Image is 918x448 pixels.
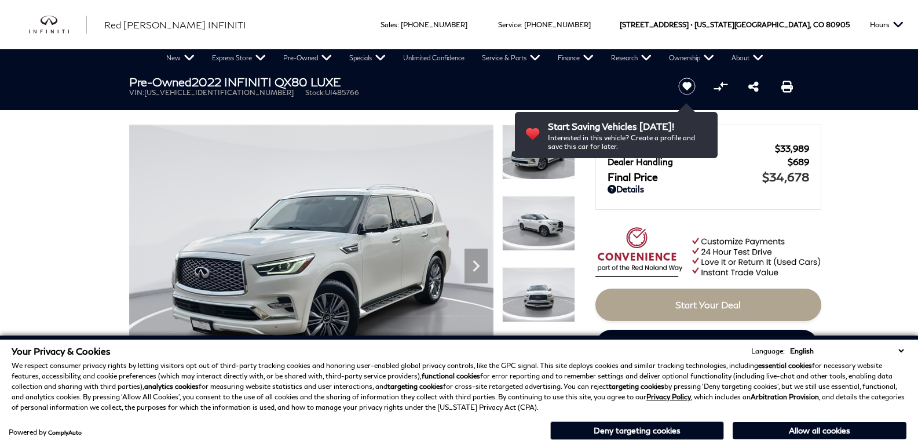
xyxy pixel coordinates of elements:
[758,361,812,370] strong: essential cookies
[595,330,818,362] a: Instant Trade Value
[608,156,788,167] span: Dealer Handling
[646,392,691,401] a: Privacy Policy
[498,20,521,29] span: Service
[502,196,575,251] img: Used 2022 Moonstone White INFINITI LUXE image 2
[394,49,473,67] a: Unlimited Confidence
[602,49,660,67] a: Research
[422,371,480,380] strong: functional cookies
[129,75,192,89] strong: Pre-Owned
[751,348,785,355] div: Language:
[751,392,819,401] strong: Arbitration Provision
[609,382,664,391] strong: targeting cookies
[9,429,82,436] div: Powered by
[502,267,575,322] img: Used 2022 Moonstone White INFINITI LUXE image 3
[203,49,275,67] a: Express Store
[387,382,443,391] strong: targeting cookies
[144,382,199,391] strong: analytics cookies
[465,249,488,283] div: Next
[608,143,775,154] span: Red [PERSON_NAME]
[608,156,809,167] a: Dealer Handling $689
[781,79,793,93] a: Print this Pre-Owned 2022 INFINITI QX80 LUXE
[733,422,906,439] button: Allow all cookies
[29,16,87,34] a: infiniti
[608,143,809,154] a: Red [PERSON_NAME] $33,989
[12,345,111,356] span: Your Privacy & Cookies
[608,170,762,183] span: Final Price
[723,49,772,67] a: About
[473,49,549,67] a: Service & Parts
[397,20,399,29] span: :
[550,421,724,440] button: Deny targeting cookies
[325,88,359,97] span: UI485766
[305,88,325,97] span: Stock:
[775,143,809,154] span: $33,989
[129,88,144,97] span: VIN:
[275,49,341,67] a: Pre-Owned
[48,429,82,436] a: ComplyAuto
[502,125,575,180] img: Used 2022 Moonstone White INFINITI LUXE image 1
[158,49,772,67] nav: Main Navigation
[401,20,467,29] a: [PHONE_NUMBER]
[748,79,759,93] a: Share this Pre-Owned 2022 INFINITI QX80 LUXE
[660,49,723,67] a: Ownership
[12,360,906,413] p: We respect consumer privacy rights by letting visitors opt out of third-party tracking cookies an...
[29,16,87,34] img: INFINITI
[787,345,906,356] select: Language Select
[674,77,700,96] button: Save vehicle
[762,170,809,184] span: $34,678
[129,75,659,88] h1: 2022 INFINITI QX80 LUXE
[549,49,602,67] a: Finance
[144,88,294,97] span: [US_VEHICLE_IDENTIFICATION_NUMBER]
[104,19,246,30] span: Red [PERSON_NAME] INFINITI
[341,49,394,67] a: Specials
[788,156,809,167] span: $689
[595,289,821,321] a: Start Your Deal
[104,18,246,32] a: Red [PERSON_NAME] INFINITI
[524,20,591,29] a: [PHONE_NUMBER]
[620,20,850,29] a: [STREET_ADDRESS] • [US_STATE][GEOGRAPHIC_DATA], CO 80905
[608,170,809,184] a: Final Price $34,678
[608,184,809,194] a: Details
[158,49,203,67] a: New
[381,20,397,29] span: Sales
[521,20,522,29] span: :
[129,125,493,398] img: Used 2022 Moonstone White INFINITI LUXE image 1
[675,299,741,310] span: Start Your Deal
[712,78,729,95] button: Compare vehicle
